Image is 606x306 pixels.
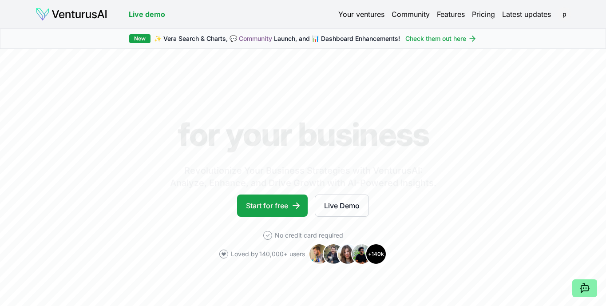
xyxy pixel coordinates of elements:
[437,9,465,20] a: Features
[502,9,551,20] a: Latest updates
[237,195,308,217] a: Start for free
[338,9,384,20] a: Your ventures
[315,195,369,217] a: Live Demo
[405,34,477,43] a: Check them out here
[337,243,358,265] img: Avatar 3
[129,9,165,20] a: Live demo
[323,243,344,265] img: Avatar 2
[239,35,272,42] a: Community
[36,7,107,21] img: logo
[558,8,570,20] button: p
[392,9,430,20] a: Community
[472,9,495,20] a: Pricing
[557,7,571,21] span: p
[309,243,330,265] img: Avatar 1
[351,243,372,265] img: Avatar 4
[154,34,400,43] span: ✨ Vera Search & Charts, 💬 Launch, and 📊 Dashboard Enhancements!
[129,34,151,43] div: New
